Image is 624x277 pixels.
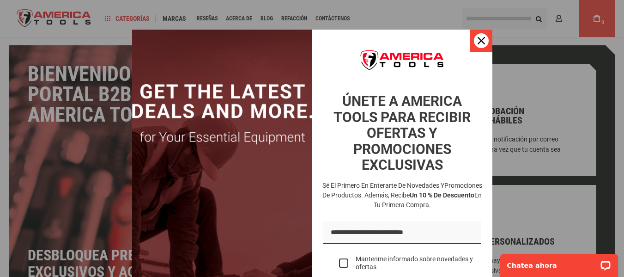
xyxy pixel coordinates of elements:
font: Mantenme informado sobre novedades y ofertas [356,255,473,271]
button: Cerca [470,30,492,52]
font: Sé el primero en enterarte de novedades y [322,182,444,189]
svg: icono de cerrar [478,37,485,44]
input: Campo de correo electrónico [323,221,481,245]
font: en tu primera compra. [374,191,482,209]
font: promociones de productos. Además, recibe [322,182,482,199]
iframe: Widget de chat LiveChat [494,248,624,277]
font: un 10 % de descuento [410,191,474,199]
font: ÚNETE A AMERICA TOOLS PARA RECIBIR OFERTAS Y PROMOCIONES EXCLUSIVAS [333,93,471,173]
